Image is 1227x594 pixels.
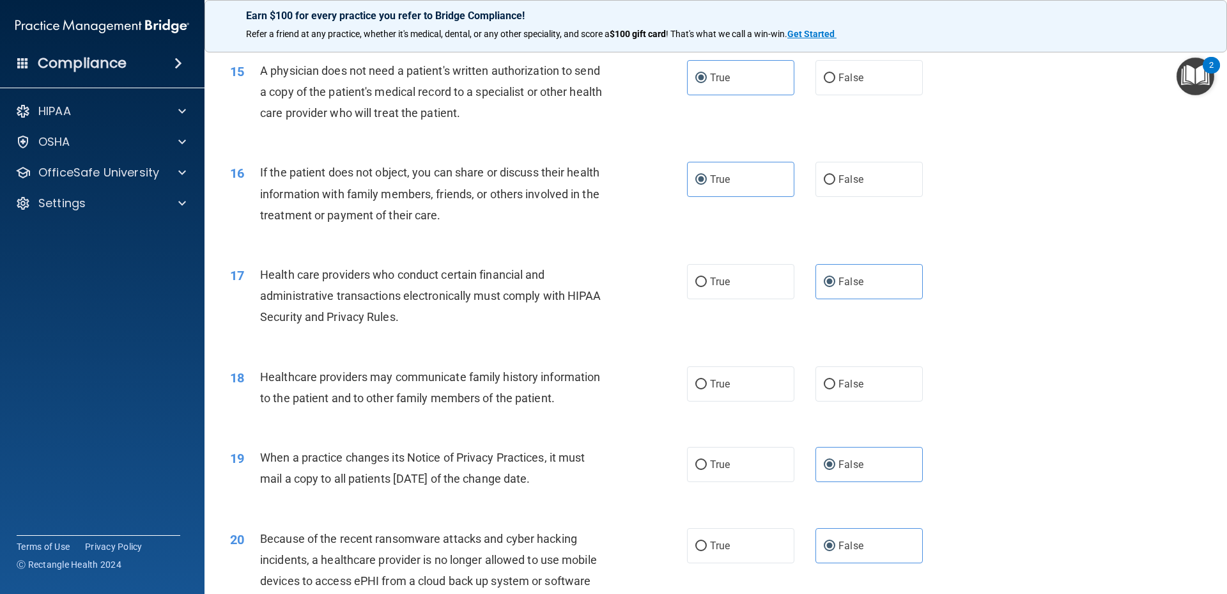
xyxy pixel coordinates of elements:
span: Ⓒ Rectangle Health 2024 [17,558,121,571]
a: Terms of Use [17,540,70,553]
span: True [710,173,730,185]
input: False [824,542,835,551]
span: True [710,540,730,552]
input: False [824,277,835,287]
span: 17 [230,268,244,283]
span: False [838,378,863,390]
p: Settings [38,196,86,211]
span: False [838,540,863,552]
a: OSHA [15,134,186,150]
input: False [824,460,835,470]
span: Refer a friend at any practice, whether it's medical, dental, or any other speciality, and score a [246,29,610,39]
p: Earn $100 for every practice you refer to Bridge Compliance! [246,10,1185,22]
a: HIPAA [15,104,186,119]
div: 2 [1209,65,1214,82]
span: True [710,458,730,471]
span: 18 [230,370,244,386]
span: True [710,276,730,288]
span: 20 [230,532,244,547]
input: True [695,277,707,287]
input: True [695,542,707,551]
span: ! That's what we call a win-win. [666,29,787,39]
input: False [824,74,835,83]
span: False [838,276,863,288]
span: When a practice changes its Notice of Privacy Practices, it must mail a copy to all patients [DAT... [260,451,585,485]
a: Get Started [787,29,837,39]
span: False [838,458,863,471]
span: A physician does not need a patient's written authorization to send a copy of the patient's medic... [260,64,602,120]
span: Health care providers who conduct certain financial and administrative transactions electronicall... [260,268,601,324]
a: Privacy Policy [85,540,143,553]
input: True [695,460,707,470]
button: Open Resource Center, 2 new notifications [1177,58,1214,95]
span: If the patient does not object, you can share or discuss their health information with family mem... [260,166,599,221]
a: OfficeSafe University [15,165,186,180]
span: True [710,378,730,390]
span: 19 [230,451,244,466]
p: OSHA [38,134,70,150]
input: False [824,380,835,389]
input: True [695,175,707,185]
span: True [710,72,730,84]
p: HIPAA [38,104,71,119]
input: True [695,74,707,83]
span: 16 [230,166,244,181]
input: False [824,175,835,185]
strong: Get Started [787,29,835,39]
h4: Compliance [38,54,127,72]
img: PMB logo [15,13,189,39]
span: 15 [230,64,244,79]
span: Healthcare providers may communicate family history information to the patient and to other famil... [260,370,600,405]
span: False [838,173,863,185]
a: Settings [15,196,186,211]
input: True [695,380,707,389]
strong: $100 gift card [610,29,666,39]
span: False [838,72,863,84]
p: OfficeSafe University [38,165,159,180]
